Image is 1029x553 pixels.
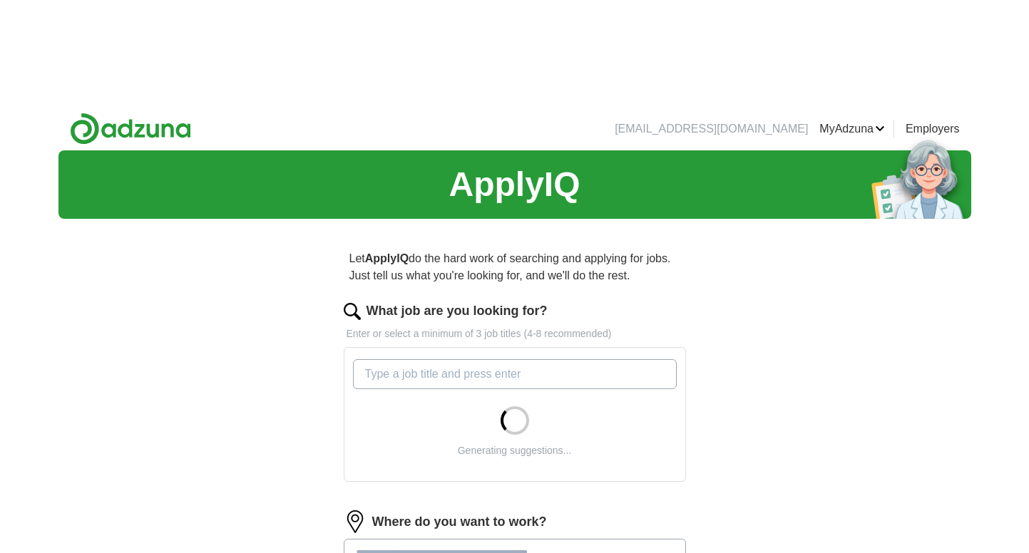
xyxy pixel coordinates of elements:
[365,252,409,264] strong: ApplyIQ
[449,159,580,210] h1: ApplyIQ
[906,120,960,138] a: Employers
[819,120,885,138] a: MyAdzuna
[372,512,547,532] label: Where do you want to work?
[367,301,548,321] label: What job are you looking for?
[458,443,572,458] div: Generating suggestions...
[344,244,686,290] p: Let do the hard work of searching and applying for jobs. Just tell us what you're looking for, an...
[344,326,686,341] p: Enter or select a minimum of 3 job titles (4-8 recommended)
[344,510,367,533] img: location.png
[70,113,191,145] img: Adzuna logo
[344,303,361,320] img: search.png
[353,359,677,389] input: Type a job title and press enter
[615,120,808,138] li: [EMAIL_ADDRESS][DOMAIN_NAME]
